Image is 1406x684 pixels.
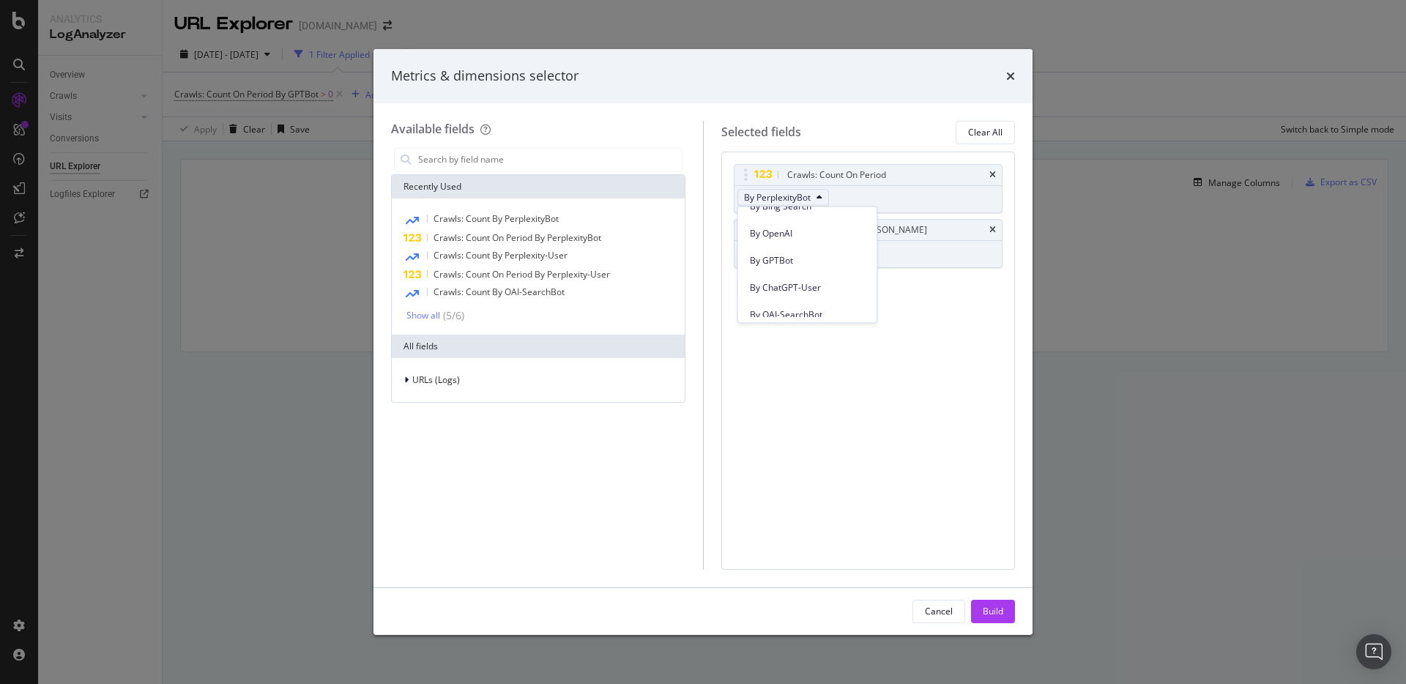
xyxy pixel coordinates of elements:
div: Crawls: Count On Period [787,168,886,182]
div: times [989,171,996,179]
div: Cancel [925,605,953,617]
span: Crawls: Count By OAI-SearchBot [434,286,565,298]
button: Clear All [956,121,1015,144]
input: Search by field name [417,149,682,171]
button: Cancel [912,600,965,623]
div: Open Intercom Messenger [1356,634,1391,669]
span: By OpenAI [750,227,866,240]
button: By PerplexityBot [737,189,829,207]
span: Crawls: Count On Period By PerplexityBot [434,231,601,244]
div: Crawls: Count By [PERSON_NAME]timesBy PerplexityBot [734,219,1003,268]
span: By PerplexityBot [744,191,811,204]
span: By ChatGPT-User [750,281,866,294]
div: Available fields [391,121,475,137]
div: Recently Used [392,175,685,198]
span: By GPTBot [750,254,866,267]
div: Selected fields [721,124,801,141]
div: ( 5 / 6 ) [440,308,464,323]
div: Metrics & dimensions selector [391,67,579,86]
span: Crawls: Count On Period By Perplexity-User [434,268,610,280]
div: Crawls: Count On PeriodtimesBy PerplexityBot [734,164,1003,213]
span: URLs (Logs) [412,373,460,386]
span: Crawls: Count By PerplexityBot [434,212,559,225]
div: All fields [392,335,685,358]
button: Build [971,600,1015,623]
div: Clear All [968,126,1003,138]
span: By OAI-SearchBot [750,308,866,321]
div: times [989,226,996,234]
div: times [1006,67,1015,86]
span: Crawls: Count By Perplexity-User [434,249,568,261]
div: Show all [406,311,440,321]
div: Build [983,605,1003,617]
span: By Bing Search [750,200,866,213]
div: modal [373,49,1033,635]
